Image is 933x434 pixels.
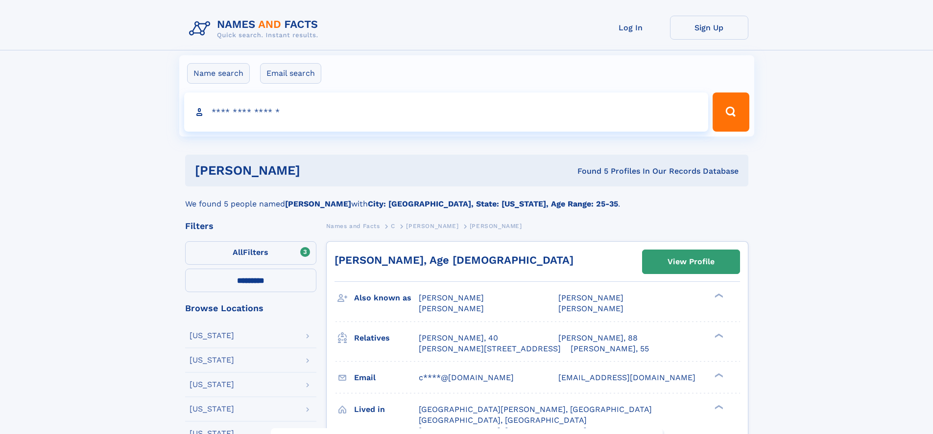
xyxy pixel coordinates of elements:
[558,293,623,302] span: [PERSON_NAME]
[419,333,498,343] a: [PERSON_NAME], 40
[190,332,234,340] div: [US_STATE]
[712,293,724,299] div: ❯
[419,415,587,425] span: [GEOGRAPHIC_DATA], [GEOGRAPHIC_DATA]
[406,223,458,229] span: [PERSON_NAME]
[185,222,316,230] div: Filters
[439,166,739,177] div: Found 5 Profiles In Our Records Database
[185,16,326,42] img: Logo Names and Facts
[419,405,652,414] span: [GEOGRAPHIC_DATA][PERSON_NAME], [GEOGRAPHIC_DATA]
[190,405,234,413] div: [US_STATE]
[285,199,351,208] b: [PERSON_NAME]
[391,223,395,229] span: C
[712,404,724,410] div: ❯
[185,304,316,313] div: Browse Locations
[668,251,715,273] div: View Profile
[713,92,749,132] button: Search Button
[185,241,316,265] label: Filters
[187,63,250,84] label: Name search
[571,343,649,354] a: [PERSON_NAME], 55
[419,293,484,302] span: [PERSON_NAME]
[470,223,522,229] span: [PERSON_NAME]
[558,304,623,313] span: [PERSON_NAME]
[190,381,234,388] div: [US_STATE]
[391,220,395,232] a: C
[185,186,748,210] div: We found 5 people named with .
[368,199,618,208] b: City: [GEOGRAPHIC_DATA], State: [US_STATE], Age Range: 25-35
[233,248,243,257] span: All
[406,220,458,232] a: [PERSON_NAME]
[643,250,740,274] a: View Profile
[558,333,638,343] a: [PERSON_NAME], 88
[195,164,439,177] h1: [PERSON_NAME]
[260,63,321,84] label: Email search
[670,16,748,40] a: Sign Up
[592,16,670,40] a: Log In
[354,290,419,306] h3: Also known as
[354,330,419,346] h3: Relatives
[419,304,484,313] span: [PERSON_NAME]
[354,369,419,386] h3: Email
[326,220,380,232] a: Names and Facts
[354,401,419,418] h3: Lived in
[712,332,724,339] div: ❯
[712,372,724,378] div: ❯
[184,92,709,132] input: search input
[190,356,234,364] div: [US_STATE]
[558,373,695,382] span: [EMAIL_ADDRESS][DOMAIN_NAME]
[335,254,574,266] a: [PERSON_NAME], Age [DEMOGRAPHIC_DATA]
[419,343,561,354] a: [PERSON_NAME][STREET_ADDRESS]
